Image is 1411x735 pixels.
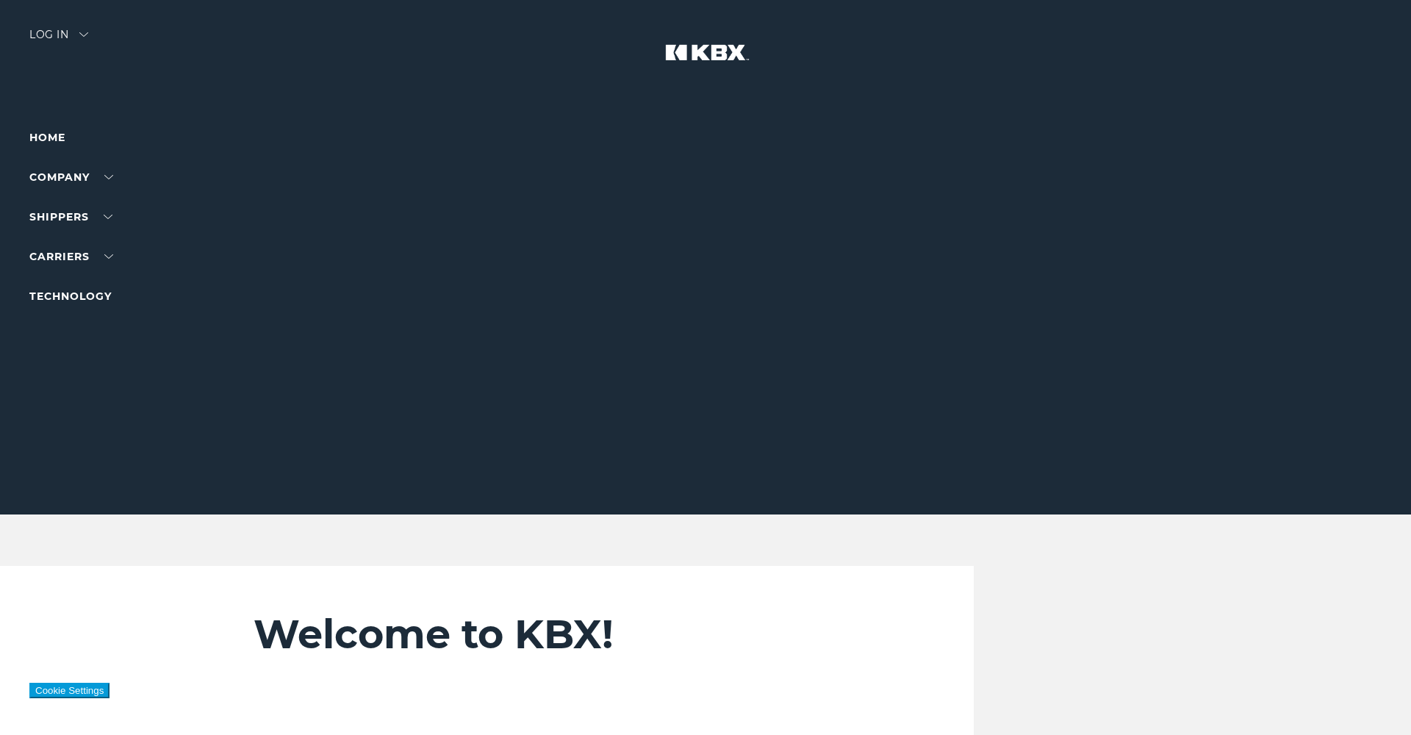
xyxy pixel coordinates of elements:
[29,250,113,263] a: Carriers
[29,290,112,303] a: Technology
[79,32,88,37] img: arrow
[29,171,113,184] a: Company
[29,29,88,51] div: Log in
[650,29,761,94] img: kbx logo
[254,610,888,659] h2: Welcome to KBX!
[29,131,65,144] a: Home
[29,683,109,698] button: Cookie Settings
[29,210,112,223] a: SHIPPERS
